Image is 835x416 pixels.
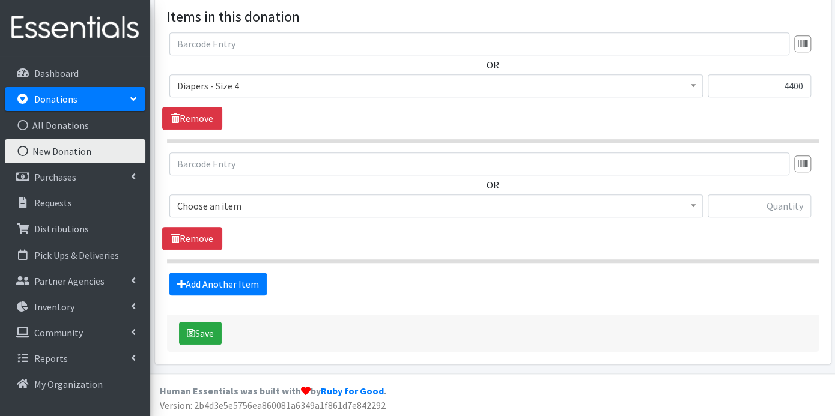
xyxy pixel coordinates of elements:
span: Choose an item [169,194,703,217]
a: Dashboard [5,61,145,85]
button: Save [179,322,222,345]
a: Distributions [5,217,145,241]
a: Remove [162,107,222,130]
a: Ruby for Good [321,385,384,397]
p: My Organization [34,378,103,390]
input: Quantity [708,194,811,217]
p: Community [34,327,83,339]
p: Purchases [34,171,76,183]
p: Partner Agencies [34,275,105,287]
span: Version: 2b4d3e5e5756ea860081a6349a1f861d7e842292 [160,399,386,411]
p: Dashboard [34,67,79,79]
span: Diapers - Size 4 [169,74,703,97]
p: Requests [34,197,72,209]
a: Donations [5,87,145,111]
img: HumanEssentials [5,8,145,48]
strong: Human Essentials was built with by . [160,385,386,397]
a: Pick Ups & Deliveries [5,243,145,267]
a: Community [5,321,145,345]
span: Diapers - Size 4 [177,77,695,94]
p: Inventory [34,301,74,313]
label: OR [487,58,499,72]
p: Reports [34,352,68,364]
input: Quantity [708,74,811,97]
a: New Donation [5,139,145,163]
legend: Items in this donation [167,6,819,28]
a: Remove [162,227,222,250]
label: OR [487,178,499,192]
span: Choose an item [177,197,695,214]
p: Donations [34,93,77,105]
input: Barcode Entry [169,32,789,55]
input: Barcode Entry [169,152,789,175]
p: Distributions [34,223,89,235]
a: Partner Agencies [5,269,145,293]
a: Add Another Item [169,273,267,295]
a: My Organization [5,372,145,396]
a: Inventory [5,295,145,319]
a: Requests [5,191,145,215]
p: Pick Ups & Deliveries [34,249,119,261]
a: Reports [5,346,145,370]
a: All Donations [5,113,145,137]
a: Purchases [5,165,145,189]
